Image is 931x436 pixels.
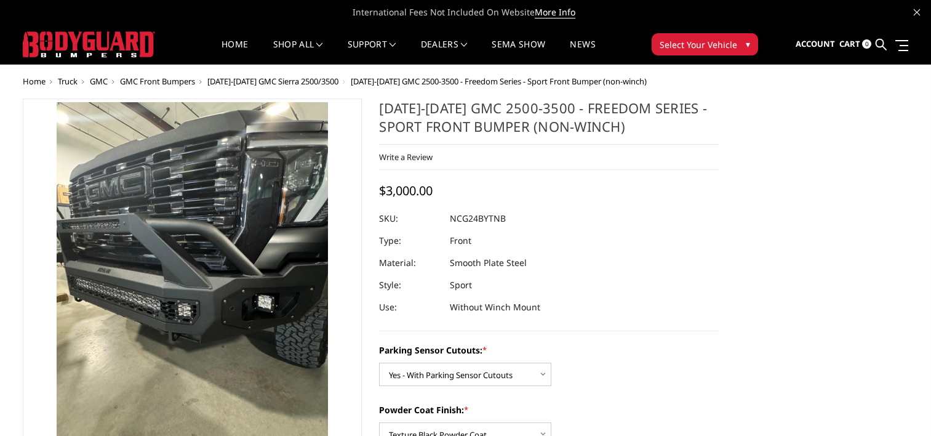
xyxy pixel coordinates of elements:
[379,182,433,199] span: $3,000.00
[652,33,758,55] button: Select Your Vehicle
[869,377,931,436] iframe: Chat Widget
[379,344,719,357] label: Parking Sensor Cutouts:
[351,76,647,87] span: [DATE]-[DATE] GMC 2500-3500 - Freedom Series - Sport Front Bumper (non-winch)
[660,38,737,51] span: Select Your Vehicle
[379,403,719,416] label: Powder Coat Finish:
[570,40,595,64] a: News
[839,28,871,61] a: Cart 0
[535,6,575,18] a: More Info
[120,76,195,87] a: GMC Front Bumpers
[862,39,871,49] span: 0
[23,31,155,57] img: BODYGUARD BUMPERS
[348,40,396,64] a: Support
[207,76,338,87] a: [DATE]-[DATE] GMC Sierra 2500/3500
[746,38,750,50] span: ▾
[492,40,545,64] a: SEMA Show
[379,252,441,274] dt: Material:
[421,40,468,64] a: Dealers
[379,274,441,296] dt: Style:
[273,40,323,64] a: shop all
[379,230,441,252] dt: Type:
[796,28,835,61] a: Account
[379,208,441,230] dt: SKU:
[450,274,472,296] dd: Sport
[379,296,441,318] dt: Use:
[450,230,471,252] dd: Front
[450,296,540,318] dd: Without Winch Mount
[58,76,78,87] a: Truck
[23,76,46,87] a: Home
[450,252,527,274] dd: Smooth Plate Steel
[379,99,719,145] h1: [DATE]-[DATE] GMC 2500-3500 - Freedom Series - Sport Front Bumper (non-winch)
[90,76,108,87] a: GMC
[796,38,835,49] span: Account
[839,38,860,49] span: Cart
[222,40,248,64] a: Home
[379,151,433,163] a: Write a Review
[450,208,506,230] dd: NCG24BYTNB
